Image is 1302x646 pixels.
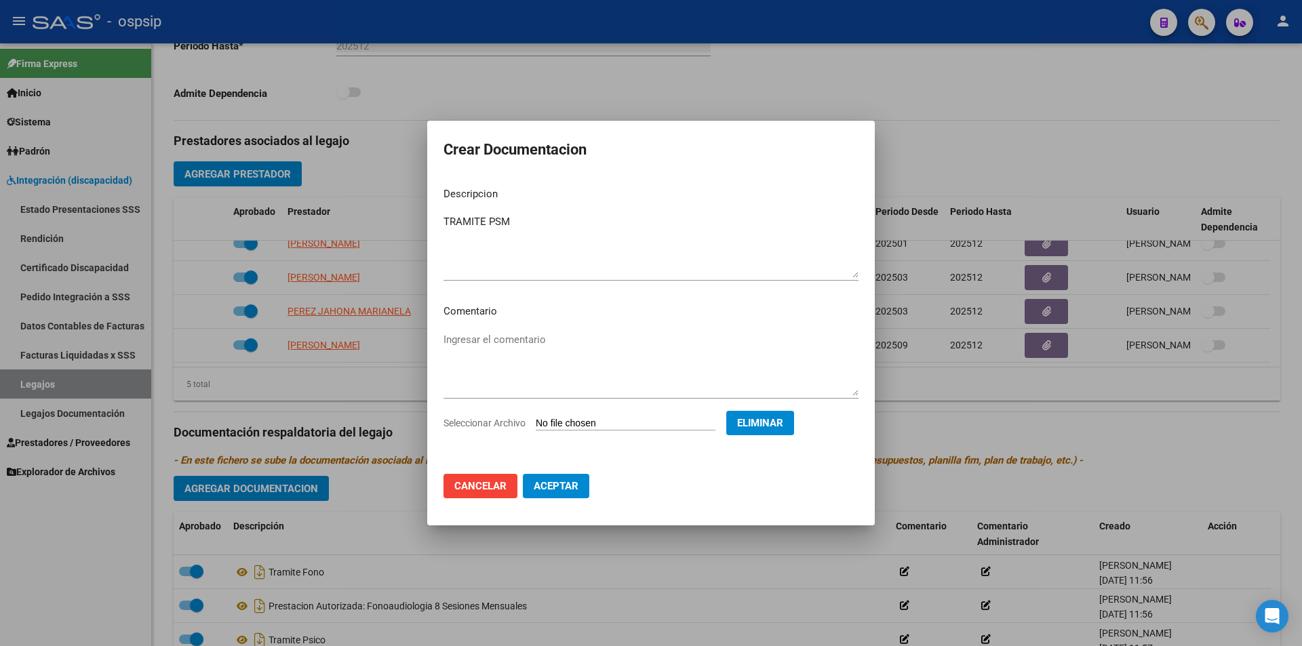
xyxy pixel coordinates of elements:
span: Aceptar [534,480,578,492]
span: Eliminar [737,417,783,429]
span: Seleccionar Archivo [443,418,526,428]
p: Descripcion [443,186,859,202]
button: Eliminar [726,411,794,435]
button: Cancelar [443,474,517,498]
div: Open Intercom Messenger [1256,600,1288,632]
span: Cancelar [454,480,507,492]
p: Comentario [443,304,859,319]
button: Aceptar [523,474,589,498]
h2: Crear Documentacion [443,137,859,163]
